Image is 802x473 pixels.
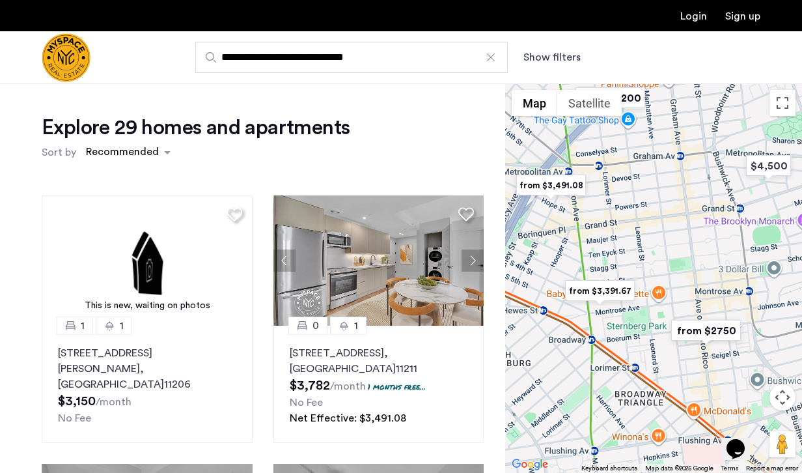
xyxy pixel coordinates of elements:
a: 01[STREET_ADDRESS], [GEOGRAPHIC_DATA]112111 months free...No FeeNet Effective: $3,491.08 [273,326,484,443]
div: from $3,491.08 [511,171,591,200]
button: Show or hide filters [523,50,581,65]
div: Recommended [84,144,159,163]
button: Keyboard shortcuts [581,464,637,473]
a: Terms (opens in new tab) [721,464,738,473]
input: Apartment Search [195,42,508,73]
span: $3,150 [58,395,96,408]
p: 1 months free... [368,381,426,392]
a: Open this area in Google Maps (opens a new window) [508,456,551,473]
button: Show street map [512,90,557,116]
a: Report a map error [746,464,798,473]
p: [STREET_ADDRESS][PERSON_NAME] 11206 [58,345,236,392]
div: from $2750 [666,316,746,345]
a: This is new, waiting on photos [42,195,253,326]
button: Toggle fullscreen view [769,90,795,116]
div: from $3,391.67 [560,276,640,306]
div: $4,500 [741,151,796,180]
button: Drag Pegman onto the map to open Street View [769,431,795,457]
span: $3,782 [290,379,330,392]
span: No Fee [58,413,91,423]
a: Registration [725,11,760,21]
img: Google [508,456,551,473]
img: 2.gif [42,195,253,326]
span: 1 [120,318,124,334]
span: 1 [354,318,358,334]
h1: Explore 29 homes and apartments [42,115,350,141]
button: Map camera controls [769,384,795,410]
sub: /month [330,381,366,392]
button: Show satellite imagery [557,90,622,116]
span: Net Effective: $3,491.08 [290,413,406,423]
button: Previous apartment [273,250,296,272]
a: 11[STREET_ADDRESS][PERSON_NAME], [GEOGRAPHIC_DATA]11206No Fee [42,326,253,443]
a: Login [680,11,707,21]
iframe: chat widget [721,421,763,460]
a: Cazamio Logo [42,33,90,82]
img: 1995_638575268748822459.jpeg [273,195,484,326]
span: Map data ©2025 Google [645,465,713,472]
label: Sort by [42,145,76,160]
sub: /month [96,397,131,407]
span: 1 [81,318,85,334]
ng-select: sort-apartment [79,141,177,164]
p: [STREET_ADDRESS] 11211 [290,345,468,377]
button: Next apartment [462,250,484,272]
div: This is new, waiting on photos [48,299,246,313]
span: 0 [312,318,319,334]
img: logo [42,33,90,82]
span: No Fee [290,397,323,408]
